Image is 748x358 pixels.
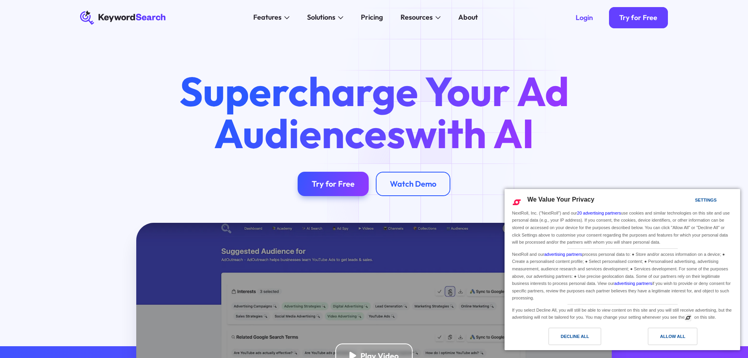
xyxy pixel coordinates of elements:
h1: Supercharge Your Ad Audiences [163,70,585,154]
div: Features [253,12,282,23]
a: advertising partners [614,281,652,286]
a: Pricing [356,11,388,25]
div: Try for Free [619,13,657,22]
a: 20 advertising partners [577,211,621,215]
a: Decline All [509,328,622,349]
div: NextRoll, Inc. ("NextRoll") and our use cookies and similar technologies on this site and use per... [510,209,734,247]
div: NextRoll and our process personal data to: ● Store and/or access information on a device; ● Creat... [510,249,734,303]
div: Try for Free [312,179,355,189]
div: Login [576,13,593,22]
div: Resources [401,12,433,23]
a: Allow All [622,328,735,349]
span: We Value Your Privacy [527,196,594,203]
a: Try for Free [298,172,369,196]
div: If you select Decline All, you will still be able to view content on this site and you will still... [510,305,734,322]
a: Try for Free [609,7,668,28]
a: Login [565,7,604,28]
div: Decline All [561,332,589,341]
a: Settings [681,194,700,208]
div: About [458,12,478,23]
span: with AI [405,108,534,159]
div: Pricing [361,12,383,23]
a: About [453,11,483,25]
div: Watch Demo [390,179,436,189]
div: Settings [695,196,717,204]
div: Solutions [307,12,335,23]
a: advertising partners [544,252,582,257]
div: Allow All [660,332,685,341]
